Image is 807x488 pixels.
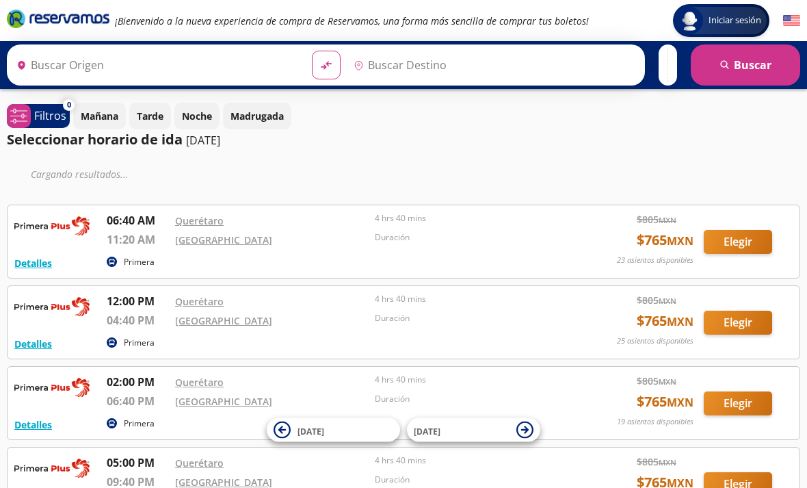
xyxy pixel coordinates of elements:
a: [GEOGRAPHIC_DATA] [175,395,272,408]
span: [DATE] [297,425,324,437]
p: 25 asientos disponibles [617,335,693,347]
span: $ 765 [637,391,693,412]
a: Querétaro [175,457,224,470]
em: Cargando resultados ... [31,168,129,181]
a: Brand Logo [7,8,109,33]
p: 4 hrs 40 mins [375,293,568,305]
small: MXN [659,296,676,306]
p: Seleccionar horario de ida [7,129,183,150]
small: MXN [667,233,693,248]
p: Tarde [137,109,163,123]
small: MXN [659,457,676,467]
img: RESERVAMOS [14,454,90,482]
button: Elegir [704,391,772,415]
a: [GEOGRAPHIC_DATA] [175,233,272,246]
p: 04:40 PM [107,312,168,329]
span: $ 765 [637,311,693,331]
a: Querétaro [175,295,224,308]
span: $ 765 [637,230,693,251]
span: $ 805 [637,293,676,307]
p: Madrugada [230,109,284,123]
p: 06:40 PM [107,393,168,409]
p: Mañana [81,109,118,123]
small: MXN [659,215,676,225]
button: 0Filtros [7,104,70,128]
button: Madrugada [223,103,291,129]
p: Duración [375,474,568,486]
p: 11:20 AM [107,231,168,248]
img: RESERVAMOS [14,374,90,401]
img: RESERVAMOS [14,212,90,240]
small: MXN [659,376,676,387]
span: $ 805 [637,212,676,227]
em: ¡Bienvenido a la nueva experiencia de compra de Reservamos, una forma más sencilla de comprar tus... [115,14,589,27]
small: MXN [667,314,693,329]
p: 23 asientos disponibles [617,255,693,266]
button: [DATE] [407,418,540,442]
button: English [783,12,800,29]
img: RESERVAMOS [14,293,90,320]
p: Duración [375,393,568,405]
button: Detalles [14,418,52,432]
p: Noche [182,109,212,123]
p: 4 hrs 40 mins [375,212,568,224]
span: $ 805 [637,374,676,388]
button: [DATE] [267,418,400,442]
button: Tarde [129,103,171,129]
p: Filtros [34,107,66,124]
span: 0 [67,99,71,111]
p: 02:00 PM [107,374,168,390]
p: Primera [124,418,155,430]
button: Elegir [704,311,772,335]
p: Primera [124,337,155,349]
p: [DATE] [186,132,220,149]
p: Primera [124,256,155,268]
i: Brand Logo [7,8,109,29]
p: 12:00 PM [107,293,168,309]
button: Noche [174,103,220,129]
p: 06:40 AM [107,212,168,229]
a: Querétaro [175,214,224,227]
input: Buscar Destino [348,48,638,82]
button: Mañana [73,103,126,129]
p: 05:00 PM [107,454,168,471]
p: 4 hrs 40 mins [375,374,568,386]
button: Detalles [14,337,52,351]
button: Elegir [704,230,772,254]
span: $ 805 [637,454,676,469]
small: MXN [667,395,693,410]
p: Duración [375,312,568,324]
p: Duración [375,231,568,244]
p: 19 asientos disponibles [617,416,693,428]
a: [GEOGRAPHIC_DATA] [175,314,272,327]
span: Iniciar sesión [703,14,767,27]
button: Buscar [691,44,800,86]
button: Detalles [14,256,52,270]
p: 4 hrs 40 mins [375,454,568,467]
span: [DATE] [414,425,440,437]
a: Querétaro [175,376,224,389]
input: Buscar Origen [11,48,301,82]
